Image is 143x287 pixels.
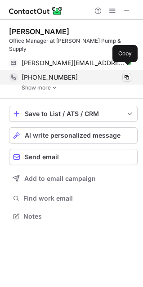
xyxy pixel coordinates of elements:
[23,212,134,220] span: Notes
[52,85,57,91] img: -
[24,175,96,182] span: Add to email campaign
[9,106,138,122] button: save-profile-one-click
[9,170,138,187] button: Add to email campaign
[9,5,63,16] img: ContactOut v5.3.10
[25,110,122,117] div: Save to List / ATS / CRM
[9,37,138,53] div: Office Manager at [PERSON_NAME] Pump & Supply
[9,27,69,36] div: [PERSON_NAME]
[25,132,121,139] span: AI write personalized message
[9,210,138,223] button: Notes
[9,149,138,165] button: Send email
[9,192,138,205] button: Find work email
[22,73,78,81] span: [PHONE_NUMBER]
[9,127,138,143] button: AI write personalized message
[22,85,138,91] a: Show more
[23,194,134,202] span: Find work email
[22,59,125,67] span: [PERSON_NAME][EMAIL_ADDRESS][DOMAIN_NAME]
[25,153,59,161] span: Send email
